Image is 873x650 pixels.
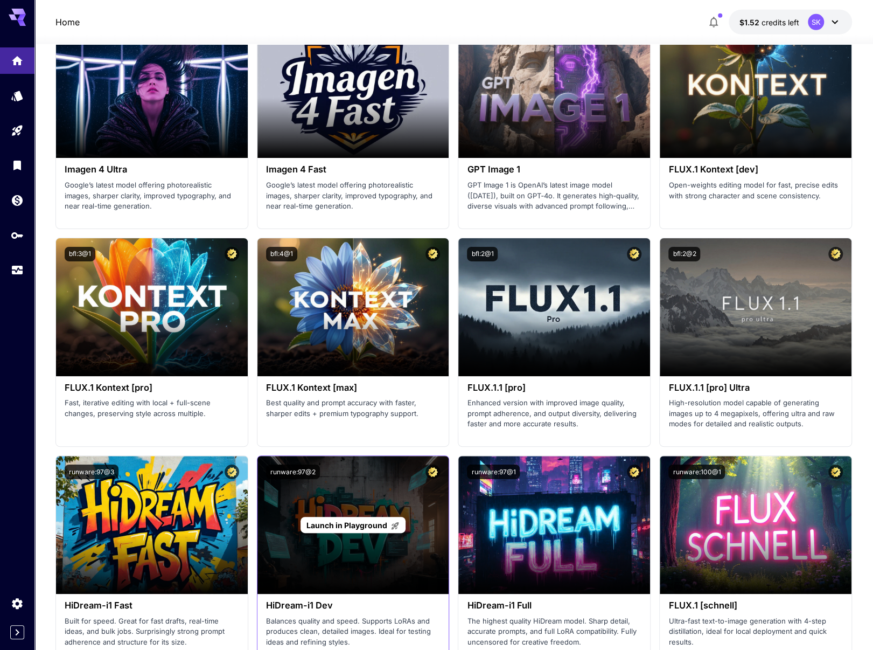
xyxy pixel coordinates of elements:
[828,247,843,261] button: Certified Model – Vetted for best performance and includes a commercial license.
[11,597,24,610] div: Settings
[467,383,641,393] h3: FLUX.1.1 [pro]
[11,264,24,277] div: Usage
[11,124,24,137] div: Playground
[266,383,441,393] h3: FLUX.1 Kontext [max]
[11,193,24,207] div: Wallet
[660,456,851,594] img: alt
[65,247,95,261] button: bfl:3@1
[458,238,650,376] img: alt
[266,398,441,419] p: Best quality and prompt accuracy with faster, sharper edits + premium typography support.
[65,164,239,175] h3: Imagen 4 Ultra
[257,20,449,158] img: alt
[425,247,440,261] button: Certified Model – Vetted for best performance and includes a commercial license.
[65,180,239,212] p: Google’s latest model offering photorealistic images, sharper clarity, improved typography, and n...
[65,383,239,393] h3: FLUX.1 Kontext [pro]
[266,600,441,611] h3: HiDream-i1 Dev
[11,158,24,172] div: Library
[56,238,248,376] img: alt
[668,180,843,201] p: Open-weights editing model for fast, precise edits with strong character and scene consistency.
[729,10,852,34] button: $1.5233SK
[225,465,239,479] button: Certified Model – Vetted for best performance and includes a commercial license.
[467,616,641,648] p: The highest quality HiDream model. Sharp detail, accurate prompts, and full LoRA compatibility. F...
[11,229,24,242] div: API Keys
[660,20,851,158] img: alt
[55,16,80,29] nav: breadcrumb
[808,14,824,30] div: SK
[56,20,248,158] img: alt
[762,18,799,27] span: credits left
[467,180,641,212] p: GPT Image 1 is OpenAI’s latest image model ([DATE]), built on GPT‑4o. It generates high‑quality, ...
[301,517,406,534] a: Launch in Playground
[55,16,80,29] a: Home
[668,465,725,479] button: runware:100@1
[739,18,762,27] span: $1.52
[266,616,441,648] p: Balances quality and speed. Supports LoRAs and produces clean, detailed images. Ideal for testing...
[467,600,641,611] h3: HiDream-i1 Full
[11,54,24,67] div: Home
[467,247,498,261] button: bfl:2@1
[10,625,24,639] button: Expand sidebar
[225,247,239,261] button: Certified Model – Vetted for best performance and includes a commercial license.
[627,247,641,261] button: Certified Model – Vetted for best performance and includes a commercial license.
[467,164,641,175] h3: GPT Image 1
[627,465,641,479] button: Certified Model – Vetted for best performance and includes a commercial license.
[266,180,441,212] p: Google’s latest model offering photorealistic images, sharper clarity, improved typography, and n...
[467,398,641,430] p: Enhanced version with improved image quality, prompt adherence, and output diversity, delivering ...
[306,521,387,530] span: Launch in Playground
[65,600,239,611] h3: HiDream-i1 Fast
[266,465,320,479] button: runware:97@2
[668,616,843,648] p: Ultra-fast text-to-image generation with 4-step distillation, ideal for local deployment and quic...
[65,398,239,419] p: Fast, iterative editing with local + full-scene changes, preserving style across multiple.
[425,465,440,479] button: Certified Model – Vetted for best performance and includes a commercial license.
[458,456,650,594] img: alt
[739,17,799,28] div: $1.5233
[660,238,851,376] img: alt
[668,247,700,261] button: bfl:2@2
[266,247,297,261] button: bfl:4@1
[668,164,843,175] h3: FLUX.1 Kontext [dev]
[65,465,118,479] button: runware:97@3
[668,600,843,611] h3: FLUX.1 [schnell]
[668,398,843,430] p: High-resolution model capable of generating images up to 4 megapixels, offering ultra and raw mod...
[458,20,650,158] img: alt
[65,616,239,648] p: Built for speed. Great for fast drafts, real-time ideas, and bulk jobs. Surprisingly strong promp...
[266,164,441,175] h3: Imagen 4 Fast
[828,465,843,479] button: Certified Model – Vetted for best performance and includes a commercial license.
[668,383,843,393] h3: FLUX.1.1 [pro] Ultra
[56,456,248,594] img: alt
[467,465,520,479] button: runware:97@1
[257,238,449,376] img: alt
[11,89,24,102] div: Models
